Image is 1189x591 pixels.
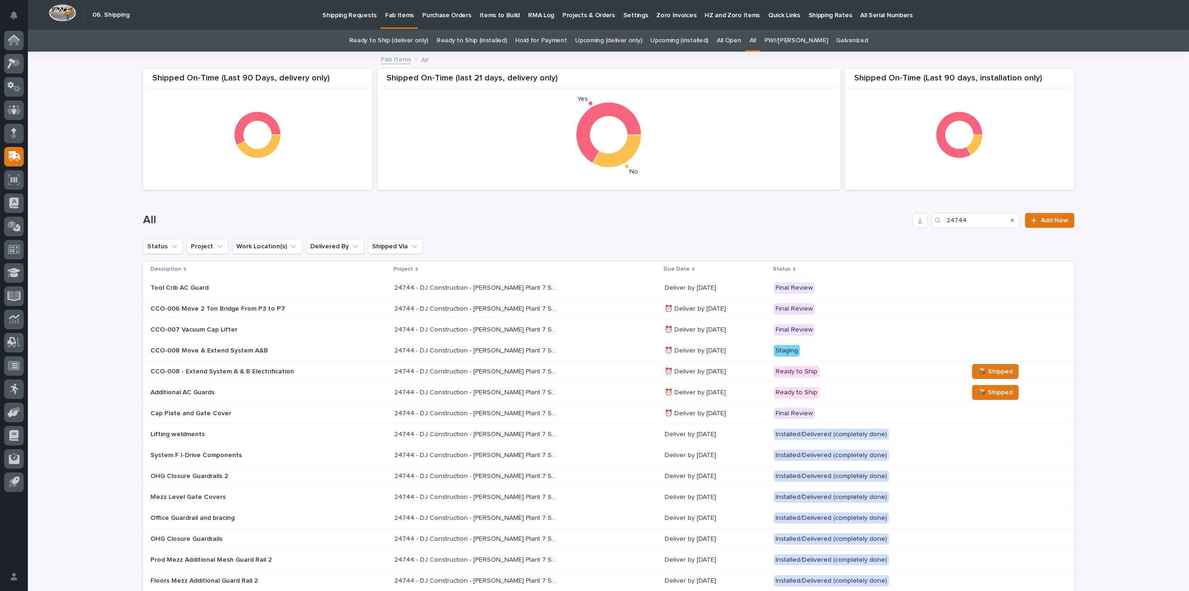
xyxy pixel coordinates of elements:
button: Shipped Via [368,239,423,254]
p: Floors Mezz Additional Guard Rail 2 [150,577,313,585]
p: ⏰ Deliver by [DATE] [665,410,766,418]
p: 24744 - DJ Construction - [PERSON_NAME] Plant 7 Setup [394,408,559,418]
a: Galvanized [836,30,868,52]
span: Add New [1041,217,1068,224]
p: OHG Closure Guardrails [150,535,313,543]
p: Status [773,264,790,274]
p: Additional AC Guards [150,389,313,397]
div: Shipped On-Time (last 21 days, delivery only) [377,73,841,89]
p: CCO-008 Move & Extend System A&B [150,347,313,355]
p: Cap Plate and Gate Cover [150,410,313,418]
p: CCO-008 - Extend System A & B Electrification [150,368,313,376]
tr: CCO-008 Move & Extend System A&B24744 - DJ Construction - [PERSON_NAME] Plant 7 Setup24744 - DJ C... [143,340,1074,361]
a: Hold for Payment [515,30,567,52]
tr: OHG Closure Guardrails 224744 - DJ Construction - [PERSON_NAME] Plant 7 Setup24744 - DJ Construct... [143,466,1074,487]
p: OHG Closure Guardrails 2 [150,472,313,480]
p: 24744 - DJ Construction - [PERSON_NAME] Plant 7 Setup [394,429,559,438]
p: Description [150,264,181,274]
span: 📦 Shipped [978,366,1013,377]
p: Deliver by [DATE] [665,431,766,438]
p: 24744 - DJ Construction - [PERSON_NAME] Plant 7 Setup [394,575,559,585]
p: Lifting weldments [150,431,313,438]
a: All [750,30,756,52]
div: Notifications [12,11,24,26]
div: Installed/Delivered (completely done) [774,554,889,566]
tr: Mezz Level Gate Covers24744 - DJ Construction - [PERSON_NAME] Plant 7 Setup24744 - DJ Constructio... [143,487,1074,508]
tr: Cap Plate and Gate Cover24744 - DJ Construction - [PERSON_NAME] Plant 7 Setup24744 - DJ Construct... [143,403,1074,424]
a: All Open [717,30,741,52]
p: ⏰ Deliver by [DATE] [665,326,766,334]
text: Yes [577,96,588,102]
input: Search [931,213,1019,228]
a: PWI/[PERSON_NAME] [764,30,828,52]
tr: Lifting weldments24744 - DJ Construction - [PERSON_NAME] Plant 7 Setup24744 - DJ Construction - [... [143,424,1074,445]
p: Deliver by [DATE] [665,577,766,585]
p: Project [393,264,413,274]
p: ⏰ Deliver by [DATE] [665,368,766,376]
p: 24744 - DJ Construction - [PERSON_NAME] Plant 7 Setup [394,387,559,397]
a: Add New [1025,213,1074,228]
tr: CCO-008 - Extend System A & B Electrification24744 - DJ Construction - [PERSON_NAME] Plant 7 Setu... [143,361,1074,382]
p: CCO-006 Move 2 Ton Bridge From P3 to P7 [150,305,313,313]
p: 24744 - DJ Construction - [PERSON_NAME] Plant 7 Setup [394,554,559,564]
p: 24744 - DJ Construction - [PERSON_NAME] Plant 7 Setup [394,303,559,313]
p: Deliver by [DATE] [665,535,766,543]
a: Ready to Ship (deliver only) [349,30,428,52]
tr: Additional AC Guards24744 - DJ Construction - [PERSON_NAME] Plant 7 Setup24744 - DJ Construction ... [143,382,1074,403]
tr: Tool Crib AC Guard24744 - DJ Construction - [PERSON_NAME] Plant 7 Setup24744 - DJ Construction - ... [143,278,1074,299]
p: Mezz Level Gate Covers [150,493,313,501]
p: Prod Mezz Additional Mesh Guard Rail 2 [150,556,313,564]
p: 24744 - DJ Construction - [PERSON_NAME] Plant 7 Setup [394,491,559,501]
div: Staging [774,345,800,357]
div: Shipped On-Time (Last 90 days, installation only) [845,73,1074,89]
p: ⏰ Deliver by [DATE] [665,389,766,397]
button: Work Location(s) [232,239,302,254]
p: Tool Crib AC Guard [150,284,313,292]
p: CCO-007 Vacuum Cap Lifter [150,326,313,334]
a: Upcoming (installed) [650,30,708,52]
div: Installed/Delivered (completely done) [774,450,889,461]
p: Deliver by [DATE] [665,472,766,480]
button: 📦 Shipped [972,385,1019,400]
p: 24744 - DJ Construction - [PERSON_NAME] Plant 7 Setup [394,533,559,543]
button: Status [143,239,183,254]
p: 24744 - DJ Construction - [PERSON_NAME] Plant 7 Setup [394,282,559,292]
p: ⏰ Deliver by [DATE] [665,305,766,313]
p: 24744 - DJ Construction - [PERSON_NAME] Plant 7 Setup [394,471,559,480]
div: Installed/Delivered (completely done) [774,429,889,440]
div: Installed/Delivered (completely done) [774,575,889,587]
p: System F I-Drive Components [150,452,313,459]
div: Installed/Delivered (completely done) [774,471,889,482]
div: Final Review [774,282,815,294]
p: 24744 - DJ Construction - [PERSON_NAME] Plant 7 Setup [394,450,559,459]
span: 📦 Shipped [978,387,1013,398]
tr: Prod Mezz Additional Mesh Guard Rail 224744 - DJ Construction - [PERSON_NAME] Plant 7 Setup24744 ... [143,549,1074,570]
p: Deliver by [DATE] [665,452,766,459]
p: ⏰ Deliver by [DATE] [665,347,766,355]
p: 24744 - DJ Construction - [PERSON_NAME] Plant 7 Setup [394,366,559,376]
div: Ready to Ship [774,387,819,398]
a: Upcoming (deliver only) [575,30,642,52]
button: Delivered By [306,239,364,254]
div: Final Review [774,303,815,315]
tr: Office Guardrail and bracing24744 - DJ Construction - [PERSON_NAME] Plant 7 Setup24744 - DJ Const... [143,508,1074,529]
p: Office Guardrail and bracing [150,514,313,522]
div: Installed/Delivered (completely done) [774,512,889,524]
tr: CCO-006 Move 2 Ton Bridge From P3 to P724744 - DJ Construction - [PERSON_NAME] Plant 7 Setup24744... [143,299,1074,319]
div: Shipped On-Time (Last 90 Days, delivery only) [143,73,372,89]
p: Deliver by [DATE] [665,493,766,501]
div: Installed/Delivered (completely done) [774,533,889,545]
p: 24744 - DJ Construction - [PERSON_NAME] Plant 7 Setup [394,345,559,355]
p: Deliver by [DATE] [665,284,766,292]
p: Deliver by [DATE] [665,514,766,522]
div: Final Review [774,408,815,419]
p: Deliver by [DATE] [665,556,766,564]
div: Installed/Delivered (completely done) [774,491,889,503]
img: Workspace Logo [49,4,76,21]
a: Ready to Ship (installed) [437,30,507,52]
a: Fab Items [381,53,411,64]
text: No [630,168,639,175]
button: 📦 Shipped [972,364,1019,379]
p: Due Date [664,264,690,274]
p: 24744 - DJ Construction - [PERSON_NAME] Plant 7 Setup [394,512,559,522]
